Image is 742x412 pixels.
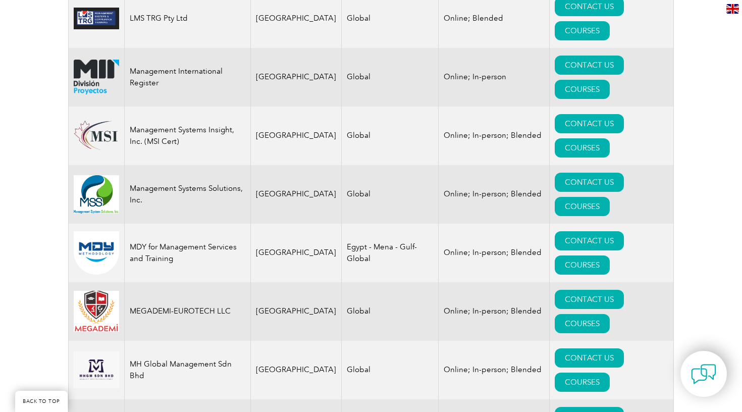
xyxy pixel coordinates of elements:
[342,224,439,282] td: Egypt - Mena - Gulf- Global
[251,165,342,224] td: [GEOGRAPHIC_DATA]
[125,165,251,224] td: Management Systems Solutions, Inc.
[342,165,439,224] td: Global
[342,48,439,107] td: Global
[251,282,342,341] td: [GEOGRAPHIC_DATA]
[555,56,624,75] a: CONTACT US
[439,282,550,341] td: Online; In-person; Blended
[251,341,342,399] td: [GEOGRAPHIC_DATA]
[555,373,610,392] a: COURSES
[439,224,550,282] td: Online; In-person; Blended
[555,290,624,309] a: CONTACT US
[555,138,610,158] a: COURSES
[439,48,550,107] td: Online; In-person
[439,107,550,165] td: Online; In-person; Blended
[555,314,610,333] a: COURSES
[555,114,624,133] a: CONTACT US
[74,60,119,94] img: 092a24ac-d9bc-ea11-a814-000d3a79823d-logo.png
[74,291,119,332] img: 6f718c37-9d51-ea11-a813-000d3ae11abd-logo.png
[251,107,342,165] td: [GEOGRAPHIC_DATA]
[555,80,610,99] a: COURSES
[439,341,550,399] td: Online; In-person; Blended
[74,120,119,151] img: 1303cd39-a58f-ee11-be36-000d3ae1a86f-logo.png
[555,21,610,40] a: COURSES
[74,175,119,214] img: 6f34a6f0-7f07-ed11-82e5-002248d3b10e-logo.jpg
[74,8,119,29] img: c485e4a1-833a-eb11-a813-0022481469da-logo.jpg
[125,224,251,282] td: MDY for Management Services and Training
[74,351,119,388] img: 54f63d3f-b34d-ef11-a316-002248944286-logo.jpg
[15,391,68,412] a: BACK TO TOP
[555,348,624,368] a: CONTACT US
[125,107,251,165] td: Management Systems Insight, Inc. (MSI Cert)
[342,341,439,399] td: Global
[125,48,251,107] td: Management International Register
[555,255,610,275] a: COURSES
[251,48,342,107] td: [GEOGRAPHIC_DATA]
[691,362,716,387] img: contact-chat.png
[726,4,739,14] img: en
[439,165,550,224] td: Online; In-person; Blended
[555,231,624,250] a: CONTACT US
[342,282,439,341] td: Global
[125,282,251,341] td: MEGADEMI-EUROTECH LLC
[125,341,251,399] td: MH Global Management Sdn Bhd
[555,173,624,192] a: CONTACT US
[251,224,342,282] td: [GEOGRAPHIC_DATA]
[342,107,439,165] td: Global
[74,231,119,275] img: 20f5aa14-88a6-ee11-be37-00224898ad00-logo.png
[555,197,610,216] a: COURSES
